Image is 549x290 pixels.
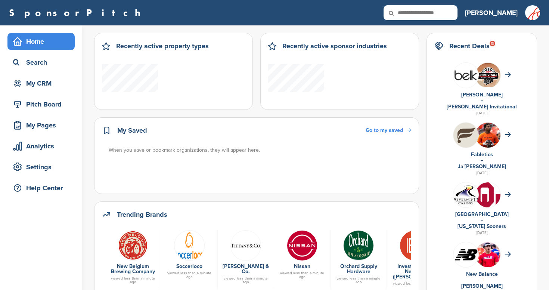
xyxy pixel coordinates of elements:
a: Data [221,230,270,260]
a: Soccerloco [176,263,202,269]
a: Osh [334,230,383,260]
img: Url [118,230,148,261]
a: [PERSON_NAME] [465,4,518,21]
div: [DATE] [434,170,529,176]
a: Fabletics [471,151,493,158]
img: Data [453,185,478,204]
img: Gi 63579 picture1 [174,230,205,261]
div: Pitch Board [11,98,75,111]
span: Go to my saved [366,127,403,133]
a: [PERSON_NAME] & Co. [223,263,269,275]
a: + [481,98,483,104]
img: Data?1415805766 [475,182,500,217]
h2: Recently active sponsor industries [282,41,387,51]
img: 220px josh allen [475,242,500,277]
a: Help Center [7,179,75,197]
h3: [PERSON_NAME] [465,7,518,18]
a: Search [7,54,75,71]
a: Analytics [7,138,75,155]
a: Gi 63579 picture1 [165,230,214,260]
div: viewed less than a minute ago [278,271,326,279]
a: My CRM [7,75,75,92]
div: When you save or bookmark organizations, they will appear here. [109,146,412,154]
img: Osh [343,230,374,261]
img: L 1bnuap 400x400 [453,63,478,88]
div: 13 [490,41,495,46]
img: Ja'marr chase [475,123,500,152]
div: Settings [11,160,75,174]
a: Ja'[PERSON_NAME] [458,163,506,170]
div: viewed less than a minute ago [109,277,157,284]
div: viewed less than a minute ago [334,277,383,284]
a: Orchard Supply Hardware [340,263,377,275]
a: + [481,217,483,223]
a: + [481,157,483,164]
div: Help Center [11,181,75,195]
img: Images [400,230,430,261]
div: My CRM [11,77,75,90]
div: My Pages [11,118,75,132]
a: Go to my saved [366,126,411,135]
h2: Trending Brands [117,209,167,220]
a: [GEOGRAPHIC_DATA] [455,211,509,217]
a: My Pages [7,117,75,134]
h2: My Saved [117,125,147,136]
a: Pitch Board [7,96,75,113]
img: Hb geub1 400x400 [453,123,478,148]
div: Search [11,56,75,69]
img: Data [230,230,261,261]
div: viewed less than a minute ago [391,282,439,289]
a: [PERSON_NAME] Invitational [447,104,517,110]
div: [DATE] [434,229,529,236]
a: Settings [7,158,75,176]
a: Images [391,230,439,260]
div: Home [11,35,75,48]
h2: Recently active property types [116,41,209,51]
a: Nissan [294,263,310,269]
a: [PERSON_NAME] [461,283,503,289]
a: Home [7,33,75,50]
div: [DATE] [434,110,529,117]
a: SponsorPitch [9,8,145,18]
a: Nissan logo [278,230,326,260]
a: [PERSON_NAME] [461,92,503,98]
img: Nissan logo [287,230,317,261]
div: viewed less than a minute ago [221,277,270,284]
img: Data [453,249,478,261]
h2: Recent Deals [449,41,490,51]
a: + [481,277,483,283]
a: [US_STATE] Sooners [457,223,506,229]
a: New Belgium Brewing Company [111,263,155,275]
a: Url [109,230,157,260]
div: viewed less than a minute ago [165,271,214,279]
img: Cleanshot 2025 09 07 at 20.31.59 2x [475,63,500,87]
div: Analytics [11,139,75,153]
a: New Balance [466,271,498,277]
